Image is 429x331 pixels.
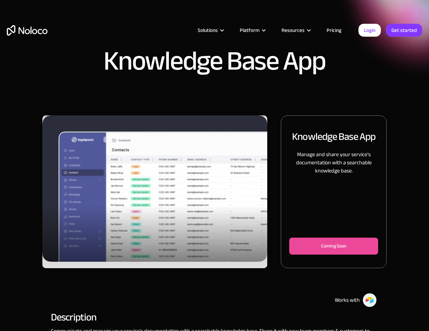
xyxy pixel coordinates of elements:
div: Works with [335,296,360,304]
h2: Knowledge Base App [292,129,375,144]
img: Airtable [363,293,377,307]
div: Solutions [198,26,218,35]
div: 1 of 3 [42,115,267,268]
div: Platform [240,26,259,35]
div: Solutions [189,26,231,35]
a: home [7,25,47,36]
h2: Description [51,314,378,320]
a: Pricing [318,26,350,35]
div: Resources [273,26,318,35]
p: Manage and share your service’s documentation with a searchable knowledge base. [289,150,378,175]
a: Get started [386,24,422,37]
div: Resources [281,26,305,35]
div: Coming Soon [300,242,367,250]
a: Login [358,24,381,37]
div: Platform [231,26,273,35]
div: carousel [42,115,267,268]
h1: Knowledge Base App [103,48,326,75]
